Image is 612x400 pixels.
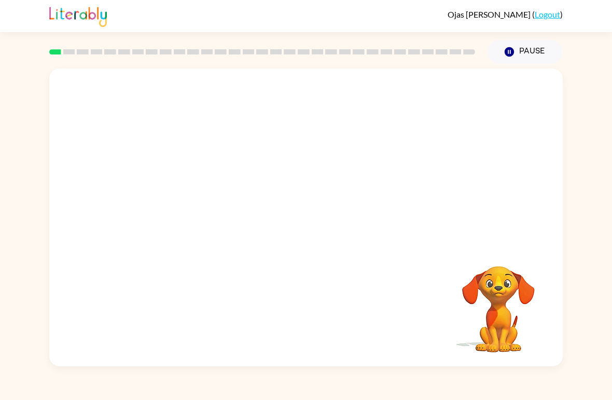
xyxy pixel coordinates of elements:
img: Literably [49,4,107,27]
a: Logout [535,9,560,19]
div: ( ) [448,9,563,19]
span: Ojas [PERSON_NAME] [448,9,532,19]
button: Pause [488,40,563,64]
video: Your browser must support playing .mp4 files to use Literably. Please try using another browser. [447,250,550,354]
